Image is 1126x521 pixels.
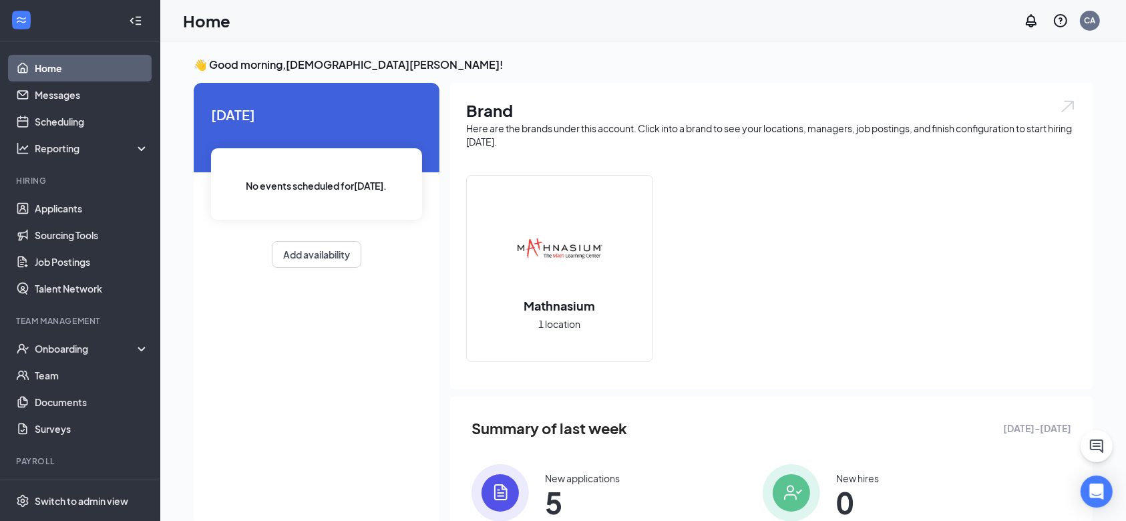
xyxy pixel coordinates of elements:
a: Home [35,55,149,81]
a: Documents [35,389,149,415]
svg: UserCheck [16,342,29,355]
svg: Collapse [129,14,142,27]
a: Applicants [35,195,149,222]
div: Onboarding [35,342,138,355]
svg: ChatActive [1089,438,1105,454]
a: Scheduling [35,108,149,135]
div: Team Management [16,315,146,327]
span: Summary of last week [472,417,627,440]
button: Add availability [272,241,361,268]
span: No events scheduled for [DATE] . [246,178,387,193]
h1: Brand [466,99,1077,122]
h2: Mathnasium [511,297,609,314]
span: 0 [836,490,879,514]
a: PayrollExternalLink [35,476,149,502]
a: Talent Network [35,275,149,302]
div: New hires [836,472,879,485]
a: Sourcing Tools [35,222,149,248]
h3: 👋 Good morning, [DEMOGRAPHIC_DATA][PERSON_NAME] ! [194,57,1093,72]
span: 5 [545,490,620,514]
img: open.6027fd2a22e1237b5b06.svg [1059,99,1077,114]
svg: QuestionInfo [1053,13,1069,29]
div: Here are the brands under this account. Click into a brand to see your locations, managers, job p... [466,122,1077,148]
h1: Home [183,9,230,32]
div: Switch to admin view [35,494,128,508]
span: [DATE] [211,104,422,125]
a: Surveys [35,415,149,442]
svg: WorkstreamLogo [15,13,28,27]
div: Payroll [16,456,146,467]
a: Team [35,362,149,389]
a: Job Postings [35,248,149,275]
span: 1 location [539,317,581,331]
a: Messages [35,81,149,108]
div: CA [1085,15,1096,26]
img: Mathnasium [517,206,602,292]
div: Open Intercom Messenger [1081,476,1113,508]
svg: Analysis [16,142,29,155]
div: New applications [545,472,620,485]
svg: Notifications [1023,13,1039,29]
div: Reporting [35,142,150,155]
div: Hiring [16,175,146,186]
svg: Settings [16,494,29,508]
span: [DATE] - [DATE] [1003,421,1071,436]
button: ChatActive [1081,430,1113,462]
